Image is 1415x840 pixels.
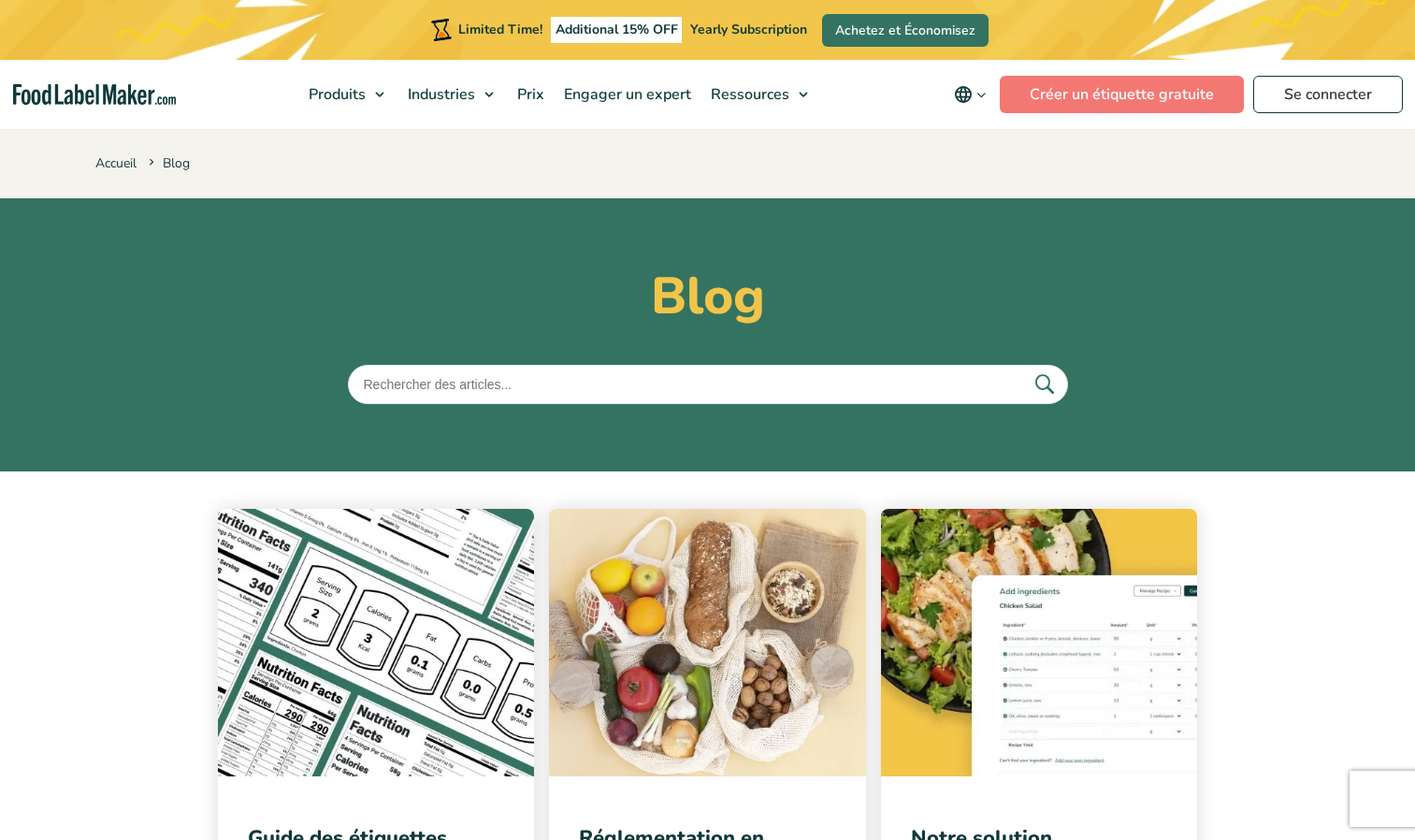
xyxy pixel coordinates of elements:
[705,84,791,105] span: Ressources
[1253,76,1403,113] a: Se connecter
[690,21,807,38] span: Yearly Subscription
[508,60,550,129] a: Prix
[95,266,1321,327] h1: Blog
[551,17,683,43] span: Additional 15% OFF
[95,154,137,172] a: Accueil
[881,509,1198,776] img: recette indiquant les ingrédients et les quantités d'une salade de poulet
[512,84,546,105] span: Prix
[701,60,817,129] a: Ressources
[348,365,1068,404] input: Rechercher des articles...
[555,60,697,129] a: Engager un expert
[558,84,693,105] span: Engager un expert
[822,14,989,47] a: Achetez et Économisez
[549,509,866,776] img: divers produits alimentaires sains
[402,84,477,105] span: Industries
[145,154,190,172] span: Blog
[303,84,368,105] span: Produits
[299,60,394,129] a: Produits
[1000,76,1244,113] a: Créer un étiquette gratuite
[458,21,542,38] span: Limited Time!
[398,60,503,129] a: Industries
[218,509,535,776] img: les différents formats d'étiquetage nutritionnel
